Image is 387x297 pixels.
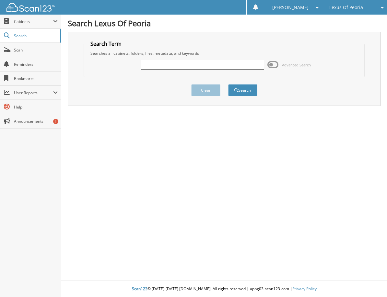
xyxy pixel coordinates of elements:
span: Scan123 [132,286,147,291]
span: Scan [14,47,58,53]
span: Announcements [14,119,58,124]
span: Reminders [14,62,58,67]
span: Help [14,104,58,110]
a: Privacy Policy [292,286,317,291]
button: Search [228,84,257,96]
h1: Search Lexus Of Peoria [68,18,381,29]
span: Cabinets [14,19,53,24]
button: Clear [191,84,220,96]
iframe: Chat Widget [355,266,387,297]
span: [PERSON_NAME] [272,6,309,9]
div: © [DATE]-[DATE] [DOMAIN_NAME]. All rights reserved | appg03-scan123-com | [61,281,387,297]
span: Advanced Search [282,63,311,67]
span: User Reports [14,90,53,96]
img: scan123-logo-white.svg [6,3,55,12]
span: Lexus Of Peoria [329,6,363,9]
div: 1 [53,119,58,124]
span: Search [14,33,57,39]
div: Searches all cabinets, folders, files, metadata, and keywords [87,51,361,56]
legend: Search Term [87,40,125,47]
span: Bookmarks [14,76,58,81]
